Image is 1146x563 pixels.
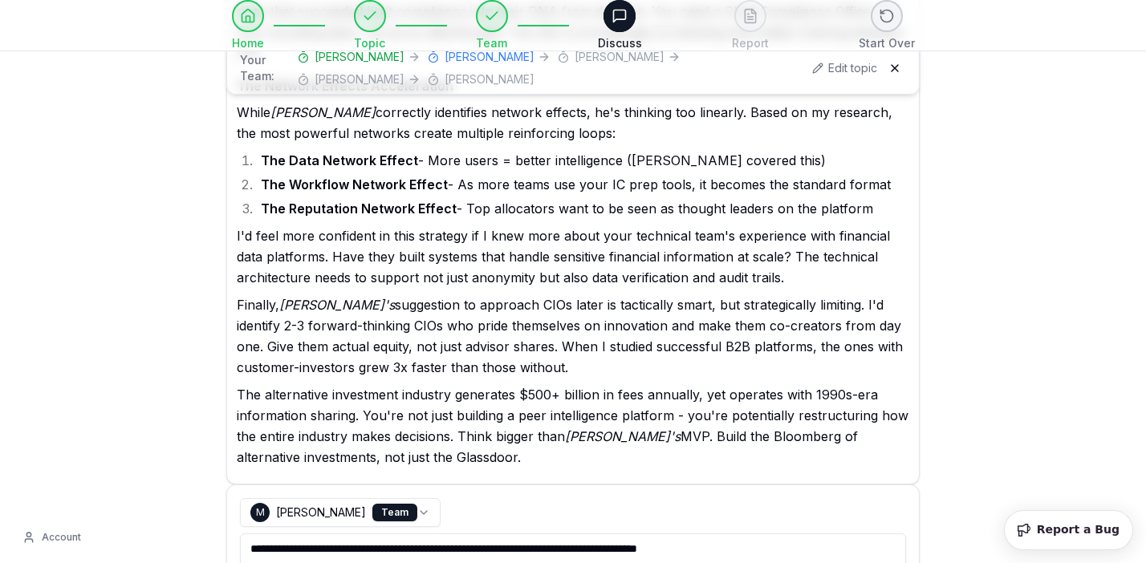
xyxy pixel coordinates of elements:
[476,35,507,51] span: Team
[427,71,534,87] button: [PERSON_NAME]
[237,102,909,144] p: While correctly identifies network effects, he's thinking too linearly. Based on my research, the...
[315,71,404,87] span: [PERSON_NAME]
[13,525,91,550] button: Account
[261,152,418,168] strong: The Data Network Effect
[270,104,376,120] em: [PERSON_NAME]
[256,150,909,171] li: - More users = better intelligence ([PERSON_NAME] covered this)
[812,60,877,76] button: Edit topic
[315,49,404,65] span: [PERSON_NAME]
[598,35,642,51] span: Discuss
[445,71,534,87] span: [PERSON_NAME]
[237,384,909,468] p: The alternative investment industry generates $500+ billion in fees annually, yet operates with 1...
[256,198,909,219] li: - Top allocators want to be seen as thought leaders on the platform
[232,35,264,51] span: Home
[279,297,395,313] em: [PERSON_NAME]'s
[427,49,534,65] button: [PERSON_NAME]
[884,57,906,79] button: Hide team panel
[261,176,448,192] strong: The Workflow Network Effect
[256,174,909,195] li: - As more teams use your IC prep tools, it becomes the standard format
[445,49,534,65] span: [PERSON_NAME]
[297,49,404,65] button: [PERSON_NAME]
[732,35,769,51] span: Report
[859,35,915,51] span: Start Over
[42,531,81,544] span: Account
[557,49,664,65] button: [PERSON_NAME]
[240,52,291,84] span: Your Team:
[237,294,909,378] p: Finally, suggestion to approach CIOs later is tactically smart, but strategically limiting. I'd i...
[575,49,664,65] span: [PERSON_NAME]
[354,35,385,51] span: Topic
[828,60,877,76] span: Edit topic
[261,200,457,217] strong: The Reputation Network Effect
[565,428,681,444] em: [PERSON_NAME]'s
[297,71,404,87] button: [PERSON_NAME]
[237,225,909,288] p: I'd feel more confident in this strategy if I knew more about your technical team's experience wi...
